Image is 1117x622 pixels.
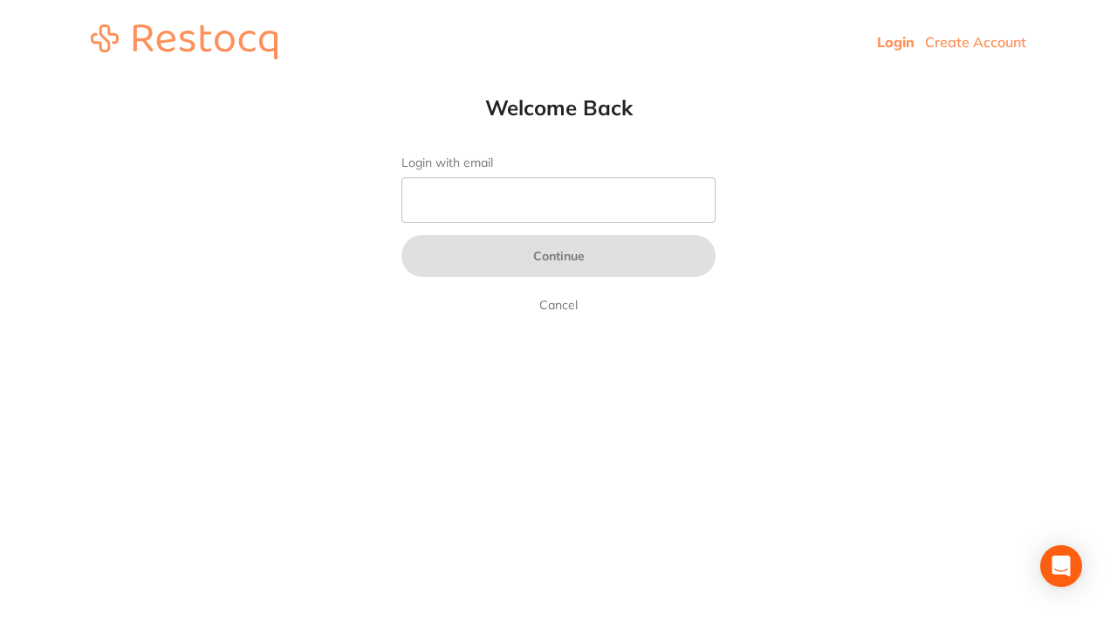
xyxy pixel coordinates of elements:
[367,94,750,121] h1: Welcome Back
[877,33,915,51] a: Login
[1040,545,1082,587] div: Open Intercom Messenger
[536,294,581,315] a: Cancel
[401,235,716,277] button: Continue
[925,33,1026,51] a: Create Account
[91,24,278,59] img: restocq_logo.svg
[401,155,716,170] label: Login with email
